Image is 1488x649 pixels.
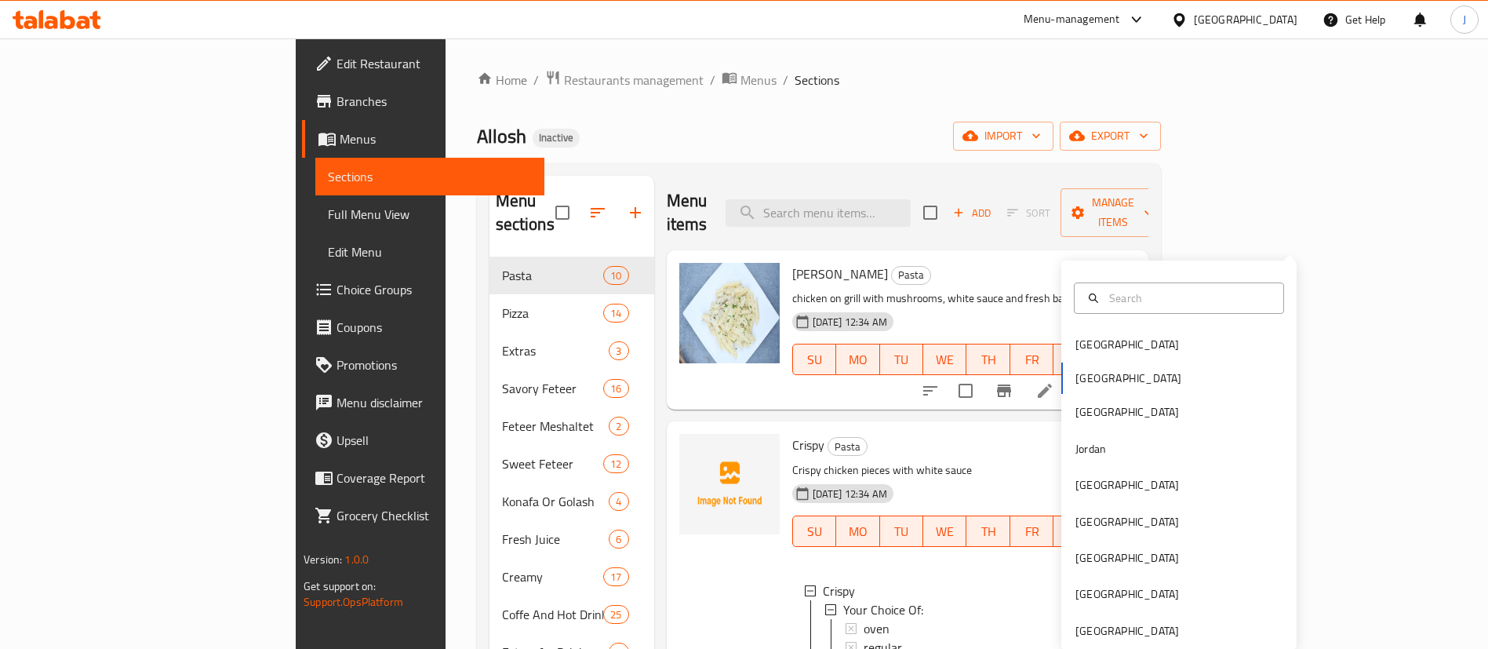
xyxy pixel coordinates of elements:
a: Coupons [302,308,544,346]
span: Pasta [892,266,930,284]
div: Feteer Meshaltet2 [489,407,654,445]
span: 2 [609,419,628,434]
img: Crispy [679,434,780,534]
div: items [603,266,628,285]
div: Jordan [1075,440,1106,458]
div: Fresh Juice6 [489,520,654,558]
span: [DATE] 12:34 AM [806,315,893,330]
span: Full Menu View [328,205,532,224]
span: 1.0.0 [344,549,369,570]
div: Sweet Feteer [502,454,604,473]
a: Promotions [302,346,544,384]
span: 25 [604,607,628,622]
button: MO [836,344,879,375]
div: Coffe And Hot Drink25 [489,596,654,633]
div: Pasta [891,266,931,285]
span: 12 [604,457,628,472]
button: SA [1053,516,1097,547]
span: Coffe And Hot Drink [502,605,604,624]
span: 3 [609,344,628,359]
a: Edit Restaurant [302,45,544,82]
span: 6 [609,532,628,547]
a: Menus [302,120,544,158]
button: WE [923,516,966,547]
span: Manage items [1073,193,1153,232]
span: Your Choice Of: [843,600,923,619]
div: items [603,454,628,473]
div: Pizza [502,304,604,323]
span: Crispy [792,433,824,457]
span: [DATE] 12:34 AM [806,487,893,501]
span: WE [930,520,960,543]
a: Edit menu item [1035,381,1054,400]
span: Coverage Report [337,469,532,487]
div: items [609,417,628,436]
div: items [609,492,628,511]
span: Restaurants management [564,71,704,89]
span: Savory Feteer [502,379,604,398]
input: Search [1103,290,1274,307]
a: Grocery Checklist [302,497,544,534]
a: Menus [722,70,777,90]
span: Pasta [502,266,604,285]
div: Savory Feteer16 [489,370,654,407]
li: / [710,71,715,89]
input: search [726,199,911,227]
div: [GEOGRAPHIC_DATA] [1075,513,1179,531]
span: MO [842,520,873,543]
span: MO [842,348,873,371]
span: oven [864,619,890,638]
button: import [953,122,1053,151]
span: Upsell [337,431,532,450]
span: TH [973,520,1003,543]
span: Fresh Juice [502,530,609,549]
button: Add [947,201,997,225]
span: Version: [304,549,342,570]
span: Branches [337,92,532,111]
span: Crispy [823,582,855,600]
span: Add item [947,201,997,225]
nav: breadcrumb [477,70,1161,90]
button: TU [880,516,923,547]
div: items [609,530,628,549]
a: Support.OpsPlatform [304,592,403,612]
span: Sections [795,71,839,89]
button: MO [836,516,879,547]
div: Konafa Or Golash [502,492,609,511]
a: Full Menu View [315,195,544,233]
div: [GEOGRAPHIC_DATA] [1075,476,1179,494]
span: Coupons [337,318,532,337]
span: TH [973,348,1003,371]
a: Restaurants management [545,70,704,90]
div: Pasta [828,437,868,456]
div: Inactive [533,129,580,148]
div: Sweet Feteer12 [489,445,654,483]
span: 10 [604,268,628,283]
span: Select to update [949,374,982,407]
button: FR [1010,516,1053,547]
span: Pasta [828,438,867,456]
span: Get support on: [304,576,376,596]
span: 16 [604,381,628,396]
button: TH [966,516,1010,547]
button: Manage items [1061,188,1166,237]
span: Select section first [997,201,1061,225]
div: [GEOGRAPHIC_DATA] [1075,549,1179,567]
span: Extras [502,341,609,360]
span: Select section [914,196,947,229]
h2: Menu items [667,189,708,236]
span: FR [1017,348,1047,371]
span: Grocery Checklist [337,506,532,525]
div: [GEOGRAPHIC_DATA] [1075,403,1179,421]
div: Feteer Meshaltet [502,417,609,436]
span: Sort sections [579,194,617,232]
div: [GEOGRAPHIC_DATA] [1194,11,1297,28]
div: [GEOGRAPHIC_DATA] [1075,336,1179,353]
span: Select all sections [546,196,579,229]
a: Sections [315,158,544,195]
button: FR [1010,344,1053,375]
